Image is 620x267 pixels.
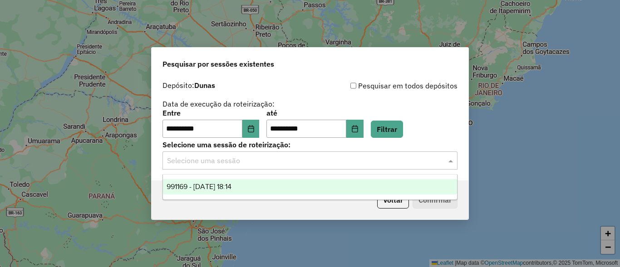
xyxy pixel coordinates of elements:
[162,174,458,200] ng-dropdown-panel: Options list
[346,120,364,138] button: Choose Date
[162,58,274,69] span: Pesquisar por sessões existentes
[266,107,363,118] label: até
[162,80,215,91] label: Depósito:
[194,81,215,90] strong: Dunas
[377,191,409,209] button: Voltar
[162,98,275,109] label: Data de execução da roteirização:
[167,183,231,190] span: 991169 - [DATE] 18:14
[310,80,458,91] div: Pesquisar em todos depósitos
[162,107,259,118] label: Entre
[162,139,458,150] label: Selecione uma sessão de roteirização:
[242,120,260,138] button: Choose Date
[371,121,403,138] button: Filtrar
